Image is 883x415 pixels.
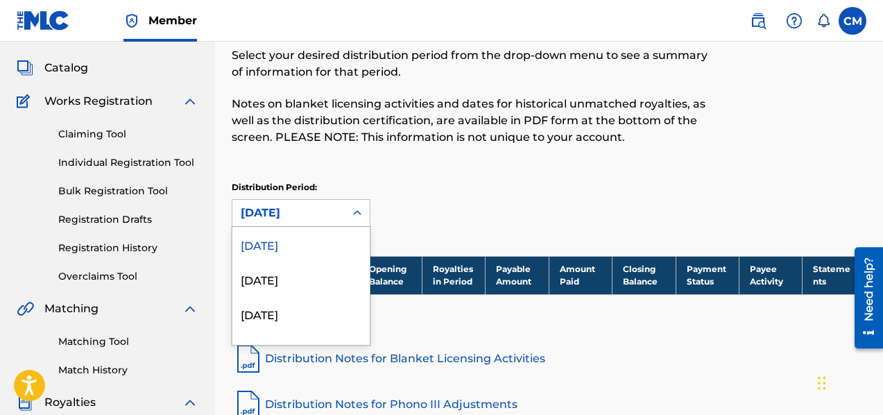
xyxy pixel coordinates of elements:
[58,184,198,198] a: Bulk Registration Tool
[422,256,485,294] th: Royalties in Period
[676,256,739,294] th: Payment Status
[814,348,883,415] iframe: Chat Widget
[839,7,866,35] div: User Menu
[359,256,422,294] th: Opening Balance
[232,262,370,296] div: [DATE]
[844,242,883,354] iframe: Resource Center
[232,227,370,262] div: [DATE]
[182,300,198,317] img: expand
[232,47,721,81] p: Select your desired distribution period from the drop-down menu to see a summary of information f...
[818,362,826,404] div: Arrastar
[232,331,370,366] div: [DATE]
[17,93,35,110] img: Works Registration
[123,12,140,29] img: Top Rightsholder
[44,93,153,110] span: Works Registration
[739,256,803,294] th: Payee Activity
[232,342,265,375] img: pdf
[17,394,33,411] img: Royalties
[232,342,866,375] a: Distribution Notes for Blanket Licensing Activities
[549,256,612,294] th: Amount Paid
[814,348,883,415] div: Widget de chat
[58,334,198,349] a: Matching Tool
[58,241,198,255] a: Registration History
[17,26,101,43] a: SummarySummary
[17,10,70,31] img: MLC Logo
[17,300,34,317] img: Matching
[17,60,33,76] img: Catalog
[44,394,96,411] span: Royalties
[803,256,866,294] th: Statements
[17,60,88,76] a: CatalogCatalog
[182,93,198,110] img: expand
[780,7,808,35] div: Help
[241,205,336,221] div: [DATE]
[612,256,676,294] th: Closing Balance
[58,212,198,227] a: Registration Drafts
[148,12,197,28] span: Member
[58,155,198,170] a: Individual Registration Tool
[232,181,370,194] p: Distribution Period:
[786,12,803,29] img: help
[58,269,198,284] a: Overclaims Tool
[486,256,549,294] th: Payable Amount
[182,394,198,411] img: expand
[816,14,830,28] div: Notifications
[232,296,370,331] div: [DATE]
[44,60,88,76] span: Catalog
[58,363,198,378] a: Match History
[750,12,766,29] img: search
[744,7,772,35] a: Public Search
[232,96,721,146] p: Notes on blanket licensing activities and dates for historical unmatched royalties, as well as th...
[44,300,98,317] span: Matching
[58,127,198,142] a: Claiming Tool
